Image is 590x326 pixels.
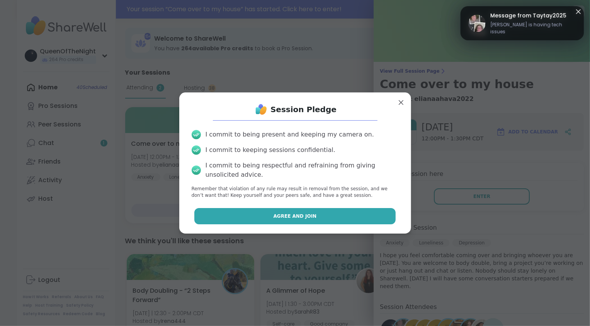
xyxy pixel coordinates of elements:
p: Remember that violation of any rule may result in removal from the session, and we don’t want tha... [192,186,399,199]
div: I commit to being respectful and refraining from giving unsolicited advice. [206,161,399,179]
span: Agree and Join [274,213,317,220]
div: I commit to being present and keeping my camera on. [206,130,374,139]
img: ShareWell Logo [253,102,269,117]
h1: Session Pledge [270,104,337,115]
button: Agree and Join [194,208,396,224]
div: I commit to keeping sessions confidential. [206,145,336,155]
